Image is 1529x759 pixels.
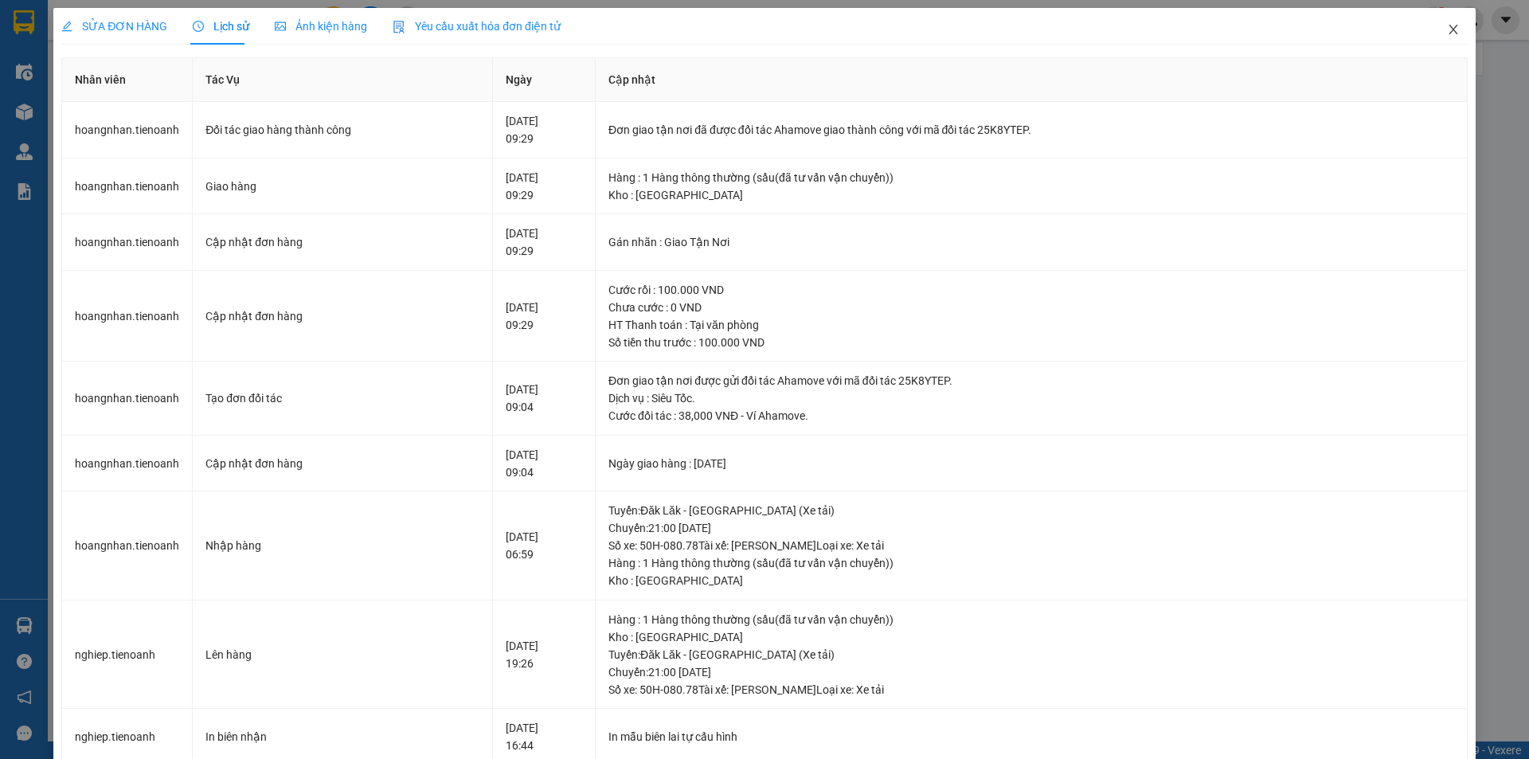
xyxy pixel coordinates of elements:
[608,299,1454,316] div: Chưa cước : 0 VND
[608,334,1454,351] div: Số tiền thu trước : 100.000 VND
[275,20,367,33] span: Ảnh kiện hàng
[393,21,405,33] img: icon
[62,436,193,492] td: hoangnhan.tienoanh
[506,637,582,672] div: [DATE] 19:26
[608,728,1454,745] div: In mẫu biên lai tự cấu hình
[205,537,479,554] div: Nhập hàng
[205,646,479,663] div: Lên hàng
[62,601,193,710] td: nghiep.tienoanh
[608,502,1454,554] div: Tuyến : Đăk Lăk - [GEOGRAPHIC_DATA] (Xe tải) Chuyến: 21:00 [DATE] Số xe: 50H-080.78 Tài xế: [PERS...
[205,233,479,251] div: Cập nhật đơn hàng
[506,381,582,416] div: [DATE] 09:04
[608,572,1454,589] div: Kho : [GEOGRAPHIC_DATA]
[608,554,1454,572] div: Hàng : 1 Hàng thông thường (sầu(đã tư vấn vận chuyển))
[608,316,1454,334] div: HT Thanh toán : Tại văn phòng
[608,455,1454,472] div: Ngày giao hàng : [DATE]
[205,178,479,195] div: Giao hàng
[61,20,167,33] span: SỬA ĐƠN HÀNG
[506,299,582,334] div: [DATE] 09:29
[608,233,1454,251] div: Gán nhãn : Giao Tận Nơi
[62,158,193,215] td: hoangnhan.tienoanh
[608,389,1454,407] div: Dịch vụ : Siêu Tốc.
[62,214,193,271] td: hoangnhan.tienoanh
[205,307,479,325] div: Cập nhật đơn hàng
[608,646,1454,698] div: Tuyến : Đăk Lăk - [GEOGRAPHIC_DATA] (Xe tải) Chuyến: 21:00 [DATE] Số xe: 50H-080.78 Tài xế: [PERS...
[205,455,479,472] div: Cập nhật đơn hàng
[62,271,193,362] td: hoangnhan.tienoanh
[506,112,582,147] div: [DATE] 09:29
[1447,23,1460,36] span: close
[275,21,286,32] span: picture
[506,446,582,481] div: [DATE] 09:04
[608,372,1454,389] div: Đơn giao tận nơi được gửi đối tác Ahamove với mã đối tác 25K8YTEP.
[506,225,582,260] div: [DATE] 09:29
[61,21,72,32] span: edit
[193,58,493,102] th: Tác Vụ
[205,728,479,745] div: In biên nhận
[608,169,1454,186] div: Hàng : 1 Hàng thông thường (sầu(đã tư vấn vận chuyển))
[596,58,1468,102] th: Cập nhật
[1431,8,1476,53] button: Close
[393,20,561,33] span: Yêu cầu xuất hóa đơn điện tử
[62,362,193,436] td: hoangnhan.tienoanh
[608,281,1454,299] div: Cước rồi : 100.000 VND
[506,719,582,754] div: [DATE] 16:44
[608,186,1454,204] div: Kho : [GEOGRAPHIC_DATA]
[493,58,596,102] th: Ngày
[193,20,249,33] span: Lịch sử
[506,528,582,563] div: [DATE] 06:59
[608,628,1454,646] div: Kho : [GEOGRAPHIC_DATA]
[608,407,1454,424] div: Cước đối tác : 38,000 VNĐ - Ví Ahamove.
[193,21,204,32] span: clock-circle
[62,58,193,102] th: Nhân viên
[62,491,193,601] td: hoangnhan.tienoanh
[205,121,479,139] div: Đối tác giao hàng thành công
[506,169,582,204] div: [DATE] 09:29
[205,389,479,407] div: Tạo đơn đối tác
[608,611,1454,628] div: Hàng : 1 Hàng thông thường (sầu(đã tư vấn vận chuyển))
[608,121,1454,139] div: Đơn giao tận nơi đã được đối tác Ahamove giao thành công với mã đối tác 25K8YTEP.
[62,102,193,158] td: hoangnhan.tienoanh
